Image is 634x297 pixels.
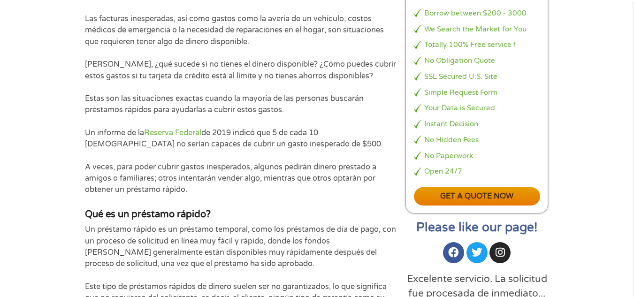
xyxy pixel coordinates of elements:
[414,39,541,50] li: Totally 100% Free service !
[414,103,541,114] li: Your Data is Secured
[414,187,541,206] a: Get a quote now
[85,161,397,196] p: A veces, para poder cubrir gastos inesperados, algunos pedirán dinero prestado a amigos o familia...
[405,221,549,234] h2: Please like our page!​
[414,8,541,19] li: Borrow between $200 - 3000
[414,55,541,66] li: No Obligation Quote
[414,71,541,82] li: SSL Secured U.S. Site
[414,87,541,98] li: Simple Request Form
[414,135,541,145] li: No Hidden Fees
[85,93,397,116] p: Estas son las situaciones exactas cuando la mayoría de las personas buscarán préstamos rápidos pa...
[414,119,541,129] li: Instant Decision
[85,13,397,47] p: Las facturas inesperadas, así como gastos como la avería de un vehículo, costos médicos de emerge...
[85,59,397,82] p: [PERSON_NAME], ¿qué sucede si no tienes el dinero disponible? ¿Cómo puedes cubrir estos gastos si...
[85,208,397,221] h4: Qué es un préstamo rápido?
[85,127,397,150] p: Un informe de la de 2019 indicó que 5 de cada 10 [DEMOGRAPHIC_DATA] no serían capaces de cubrir u...
[85,224,397,269] p: Un préstamo rápido es un préstamo temporal, como los préstamos de día de pago, con un proceso de ...
[414,151,541,161] li: No Paperwork
[414,166,541,177] li: Open 24/7
[414,24,541,35] li: We Search the Market for You
[144,128,201,137] a: Reserva Federal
